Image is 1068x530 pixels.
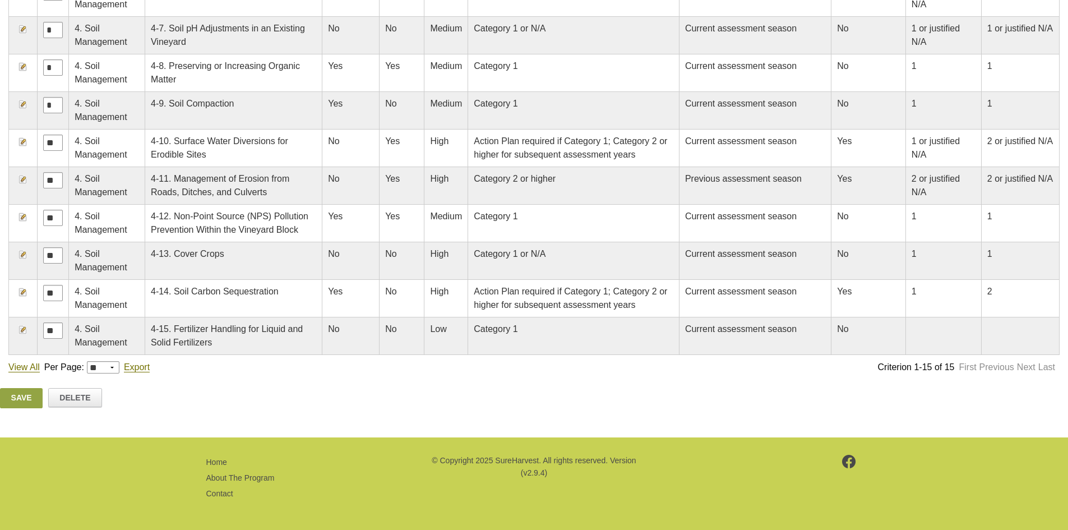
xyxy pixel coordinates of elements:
span: 1 [987,99,992,108]
span: Medium [430,24,462,33]
span: Low [430,324,446,334]
span: No [385,287,396,296]
span: 4-7. Soil pH Adjustments in an Existing Vineyard [151,24,305,47]
a: Export [124,362,150,372]
span: 1 or justified N/A [912,136,960,159]
img: Edit [19,250,27,259]
span: 2 or justified N/A [987,174,1053,183]
span: 4-13. Cover Crops [151,249,224,259]
span: Current assessment season [685,287,797,296]
img: Edit [19,100,27,109]
a: View All [8,362,40,372]
a: Delete [48,388,102,407]
span: Current assessment season [685,211,797,221]
span: Category 1 [474,99,517,108]
span: 1 [912,61,917,71]
img: Edit [19,175,27,184]
span: 4-14. Soil Carbon Sequestration [151,287,279,296]
span: Medium [430,61,462,71]
span: 4. Soil Management [75,136,127,159]
span: 1 [987,61,992,71]
span: Yes [385,211,400,221]
span: 4. Soil Management [75,287,127,310]
a: About The Program [206,473,275,482]
span: No [385,249,396,259]
span: 1 [912,211,917,221]
span: High [430,136,449,146]
span: Medium [430,211,462,221]
a: Previous [979,362,1014,372]
span: Action Plan required if Category 1; Category 2 or higher for subsequent assessment years [474,136,667,159]
img: Edit [19,137,27,146]
span: Current assessment season [685,249,797,259]
img: Edit [19,288,27,297]
span: Yes [328,99,343,108]
span: No [328,24,339,33]
span: Category 1 [474,211,517,221]
span: 2 or justified N/A [987,136,1053,146]
span: 4-12. Non-Point Source (NPS) Pollution Prevention Within the Vineyard Block [151,211,308,234]
span: High [430,287,449,296]
span: Category 1 [474,324,517,334]
span: No [837,211,848,221]
span: 1 [912,99,917,108]
a: Home [206,458,227,467]
span: Yes [328,61,343,71]
span: Action Plan required if Category 1; Category 2 or higher for subsequent assessment years [474,287,667,310]
span: No [385,24,396,33]
span: No [385,324,396,334]
span: Previous assessment season [685,174,802,183]
span: Current assessment season [685,99,797,108]
span: 1 or justified N/A [912,24,960,47]
span: 1 or justified N/A [987,24,1053,33]
span: No [328,136,339,146]
span: No [837,249,848,259]
span: No [328,249,339,259]
img: Edit [19,25,27,34]
span: 1 [987,249,992,259]
span: Yes [385,136,400,146]
span: Category 2 or higher [474,174,556,183]
span: Criterion 1-15 of 15 [878,362,955,372]
span: 1 [987,211,992,221]
span: 4-10. Surface Water Diversions for Erodible Sites [151,136,288,159]
span: No [328,324,339,334]
span: High [430,174,449,183]
span: 1 [912,287,917,296]
img: footer-facebook.png [842,455,856,468]
span: Category 1 [474,61,517,71]
span: Yes [385,174,400,183]
span: 4-15. Fertilizer Handling for Liquid and Solid Fertilizers [151,324,303,347]
span: Current assessment season [685,324,797,334]
span: No [328,174,339,183]
a: First [959,362,976,372]
span: No [837,324,848,334]
span: High [430,249,449,259]
span: Yes [385,61,400,71]
span: 4. Soil Management [75,24,127,47]
span: 4. Soil Management [75,211,127,234]
span: Yes [328,211,343,221]
img: Edit [19,62,27,71]
span: Current assessment season [685,24,797,33]
p: © Copyright 2025 SureHarvest. All rights reserved. Version (v2.9.4) [430,454,637,480]
img: Edit [19,325,27,334]
span: 4-9. Soil Compaction [151,99,234,108]
span: 4. Soil Management [75,174,127,197]
span: Category 1 or N/A [474,24,545,33]
span: Yes [328,287,343,296]
span: Current assessment season [685,61,797,71]
a: Last [1038,362,1055,372]
span: 2 [987,287,992,296]
span: 1 [912,249,917,259]
span: 4. Soil Management [75,324,127,347]
span: 2 or justified N/A [912,174,960,197]
span: 4-11. Management of Erosion from Roads, Ditches, and Culverts [151,174,289,197]
span: Yes [837,287,852,296]
span: No [837,99,848,108]
span: Category 1 or N/A [474,249,545,259]
a: Contact [206,489,233,498]
span: 4-8. Preserving or Increasing Organic Matter [151,61,300,84]
span: No [837,24,848,33]
span: Per Page: [44,362,84,372]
